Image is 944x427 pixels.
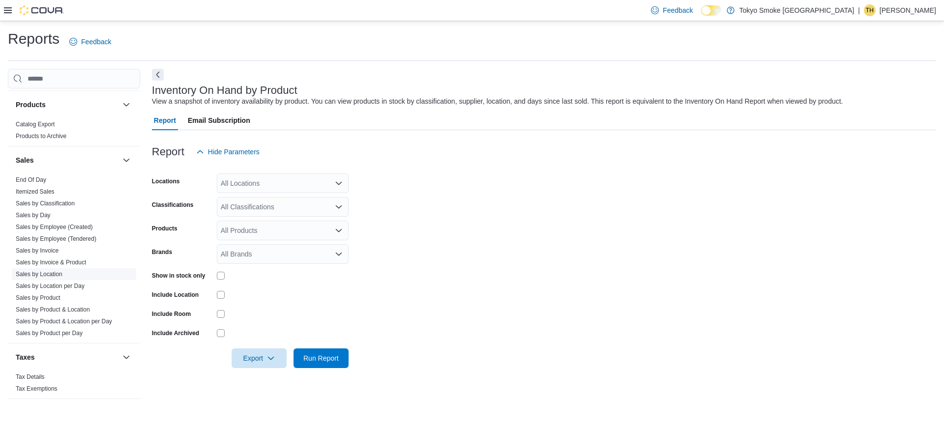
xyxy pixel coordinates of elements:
div: Sales [8,174,140,343]
a: Sales by Product & Location per Day [16,318,112,325]
button: Taxes [16,352,118,362]
span: Run Report [303,353,339,363]
span: Sales by Invoice [16,247,59,255]
h3: Taxes [16,352,35,362]
a: Tax Details [16,373,45,380]
a: Sales by Location [16,271,62,278]
span: Products to Archive [16,132,66,140]
label: Brands [152,248,172,256]
a: Feedback [65,32,115,52]
button: Products [120,99,132,111]
div: Trishauna Hyatt [864,4,876,16]
label: Include Room [152,310,191,318]
span: TH [866,4,874,16]
div: View a snapshot of inventory availability by product. You can view products in stock by classific... [152,96,843,107]
button: Open list of options [335,250,343,258]
button: Run Report [294,348,349,368]
button: Sales [16,155,118,165]
span: Tax Details [16,373,45,381]
span: Sales by Day [16,211,51,219]
span: Sales by Product per Day [16,329,83,337]
a: Tax Exemptions [16,385,58,392]
h3: Report [152,146,184,158]
span: Email Subscription [188,111,250,130]
span: Report [154,111,176,130]
button: Export [232,348,287,368]
span: Catalog Export [16,120,55,128]
h3: Sales [16,155,34,165]
a: Sales by Classification [16,200,75,207]
span: Export [237,348,281,368]
span: Sales by Employee (Created) [16,223,93,231]
img: Cova [20,5,64,15]
div: Products [8,118,140,146]
span: Sales by Product [16,294,60,302]
button: Taxes [120,351,132,363]
h1: Reports [8,29,59,49]
p: [PERSON_NAME] [880,4,936,16]
p: | [858,4,860,16]
label: Include Archived [152,329,199,337]
span: Sales by Location per Day [16,282,85,290]
button: Hide Parameters [192,142,264,162]
a: Sales by Employee (Created) [16,224,93,230]
span: Sales by Employee (Tendered) [16,235,96,243]
div: Taxes [8,371,140,399]
label: Include Location [152,291,199,299]
span: Tax Exemptions [16,385,58,393]
span: End Of Day [16,176,46,184]
label: Show in stock only [152,272,206,280]
span: Sales by Product & Location [16,306,90,313]
button: Open list of options [335,179,343,187]
button: Open list of options [335,203,343,211]
label: Classifications [152,201,194,209]
span: Sales by Product & Location per Day [16,317,112,325]
button: Products [16,100,118,110]
label: Locations [152,177,180,185]
label: Products [152,225,177,232]
a: Catalog Export [16,121,55,128]
span: Sales by Location [16,270,62,278]
a: Sales by Employee (Tendered) [16,235,96,242]
span: Hide Parameters [208,147,260,157]
a: Itemized Sales [16,188,55,195]
input: Dark Mode [701,5,722,16]
button: Sales [120,154,132,166]
a: End Of Day [16,176,46,183]
a: Sales by Location per Day [16,283,85,289]
a: Products to Archive [16,133,66,140]
a: Sales by Day [16,212,51,219]
a: Sales by Invoice & Product [16,259,86,266]
button: Next [152,69,164,81]
span: Itemized Sales [16,188,55,196]
span: Feedback [663,5,693,15]
a: Sales by Product [16,294,60,301]
button: Open list of options [335,227,343,234]
a: Sales by Invoice [16,247,59,254]
h3: Products [16,100,46,110]
p: Tokyo Smoke [GEOGRAPHIC_DATA] [739,4,855,16]
span: Feedback [81,37,111,47]
a: Feedback [647,0,697,20]
a: Sales by Product per Day [16,330,83,337]
h3: Inventory On Hand by Product [152,85,297,96]
a: Sales by Product & Location [16,306,90,313]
